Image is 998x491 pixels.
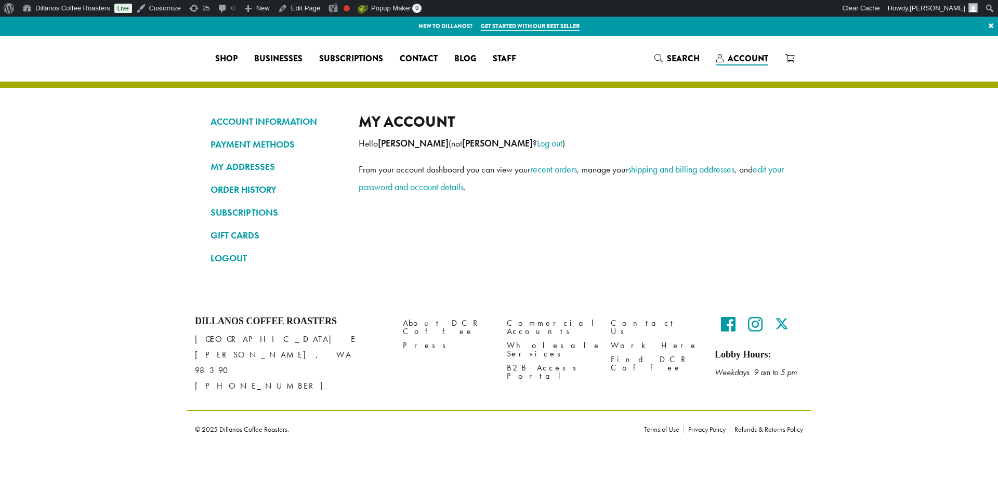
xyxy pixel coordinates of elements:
[462,138,533,149] strong: [PERSON_NAME]
[359,113,787,131] h2: My account
[359,135,787,152] p: Hello (not ? )
[684,426,730,433] a: Privacy Policy
[646,50,708,67] a: Search
[611,316,699,338] a: Contact Us
[211,158,343,176] a: MY ADDRESSES
[215,52,238,65] span: Shop
[211,204,343,221] a: SUBSCRIPTIONS
[728,52,768,64] span: Account
[984,17,998,35] a: ×
[254,52,303,65] span: Businesses
[195,316,387,327] h4: Dillanos Coffee Roasters
[211,249,343,267] a: LOGOUT
[530,163,577,175] a: recent orders
[211,113,343,275] nav: Account pages
[195,426,628,433] p: © 2025 Dillanos Coffee Roasters.
[910,4,965,12] span: [PERSON_NAME]
[481,22,580,31] a: Get started with our best seller
[211,227,343,244] a: GIFT CARDS
[403,316,491,338] a: About DCR Coffee
[507,361,595,383] a: B2B Access Portal
[507,316,595,338] a: Commercial Accounts
[644,426,684,433] a: Terms of Use
[211,136,343,153] a: PAYMENT METHODS
[114,4,132,13] a: Live
[207,50,246,67] a: Shop
[484,50,524,67] a: Staff
[493,52,516,65] span: Staff
[667,52,700,64] span: Search
[715,349,803,361] h5: Lobby Hours:
[507,339,595,361] a: Wholesale Services
[537,137,562,149] a: Log out
[628,163,734,175] a: shipping and billing addresses
[400,52,438,65] span: Contact
[359,161,787,196] p: From your account dashboard you can view your , manage your , and .
[611,339,699,353] a: Work Here
[344,5,350,11] div: Focus keyphrase not set
[378,138,449,149] strong: [PERSON_NAME]
[412,4,422,13] span: 0
[211,181,343,198] a: ORDER HISTORY
[403,339,491,353] a: Press
[211,113,343,130] a: ACCOUNT INFORMATION
[319,52,383,65] span: Subscriptions
[611,353,699,375] a: Find DCR Coffee
[195,331,387,394] p: [GEOGRAPHIC_DATA] E [PERSON_NAME], WA 98390 [PHONE_NUMBER]
[454,52,476,65] span: Blog
[730,426,803,433] a: Refunds & Returns Policy
[715,367,797,378] em: Weekdays 9 am to 5 pm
